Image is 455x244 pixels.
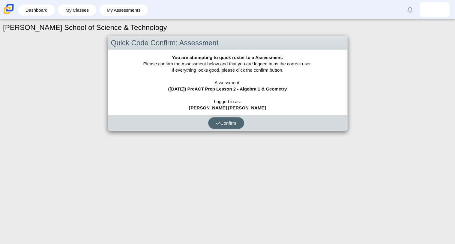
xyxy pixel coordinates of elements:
img: Carmen School of Science & Technology [2,3,15,15]
a: My Classes [61,4,93,16]
img: sandraailen.lopezh.uq7kTW [430,5,439,14]
a: My Assessments [102,4,145,16]
a: Carmen School of Science & Technology [2,11,15,16]
button: Confirm [208,117,244,129]
a: Dashboard [21,4,52,16]
a: Alerts [403,3,417,16]
b: [PERSON_NAME] [PERSON_NAME] [189,105,266,110]
div: Please confirm the Assessment below and that you are logged in as the correct user. If everything... [108,50,347,115]
b: You are attempting to quick roster to a Assessment. [172,55,283,60]
div: Quick Code Confirm: Assessment [108,36,347,50]
span: Confirm [216,121,236,126]
a: sandraailen.lopezh.uq7kTW [420,2,450,17]
h1: [PERSON_NAME] School of Science & Technology [3,22,167,33]
b: ([DATE]) PreACT Prep Lesson 2 - Algebra 1 & Geometry [168,86,287,91]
